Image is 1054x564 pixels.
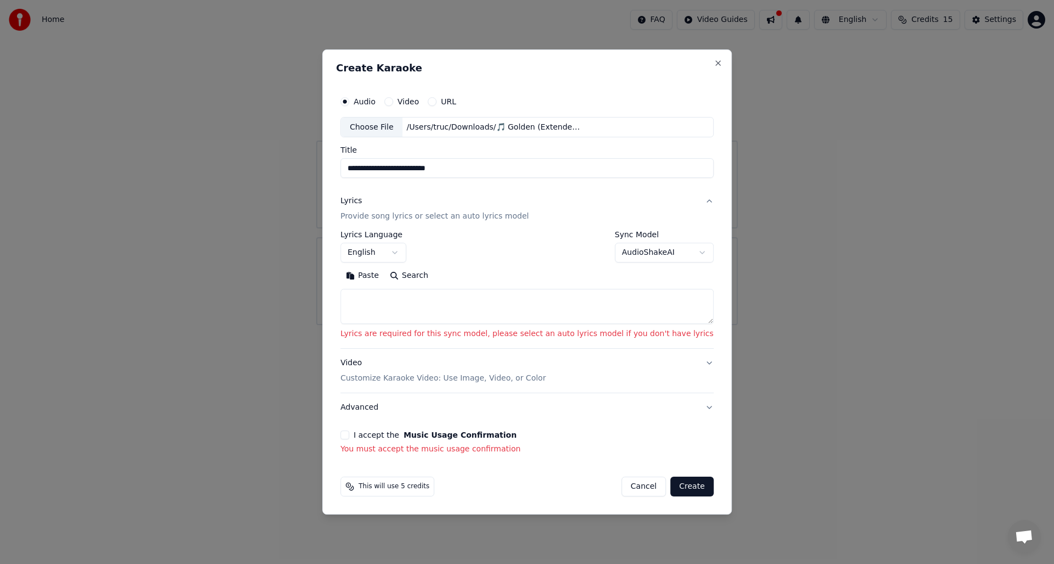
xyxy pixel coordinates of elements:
[615,231,714,239] label: Sync Model
[340,393,714,422] button: Advanced
[340,358,546,384] div: Video
[340,329,714,340] p: Lyrics are required for this sync model, please select an auto lyrics model if you don't have lyrics
[340,231,406,239] label: Lyrics Language
[340,373,546,384] p: Customize Karaoke Video: Use Image, Video, or Color
[340,444,714,455] p: You must accept the music usage confirmation
[340,187,714,231] button: LyricsProvide song lyrics or select an auto lyrics model
[341,118,402,137] div: Choose File
[340,147,714,154] label: Title
[397,98,419,105] label: Video
[354,431,517,439] label: I accept the
[403,431,517,439] button: I accept the
[340,196,362,207] div: Lyrics
[340,231,714,349] div: LyricsProvide song lyrics or select an auto lyrics model
[336,63,718,73] h2: Create Karaoke
[340,211,529,222] p: Provide song lyrics or select an auto lyrics model
[340,349,714,393] button: VideoCustomize Karaoke Video: Use Image, Video, or Color
[358,482,429,491] span: This will use 5 credits
[402,122,589,133] div: /Users/truc/Downloads/🎵 Golden (Extended Version).mp3
[441,98,456,105] label: URL
[384,267,434,285] button: Search
[354,98,375,105] label: Audio
[340,267,384,285] button: Paste
[670,477,714,496] button: Create
[621,477,666,496] button: Cancel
